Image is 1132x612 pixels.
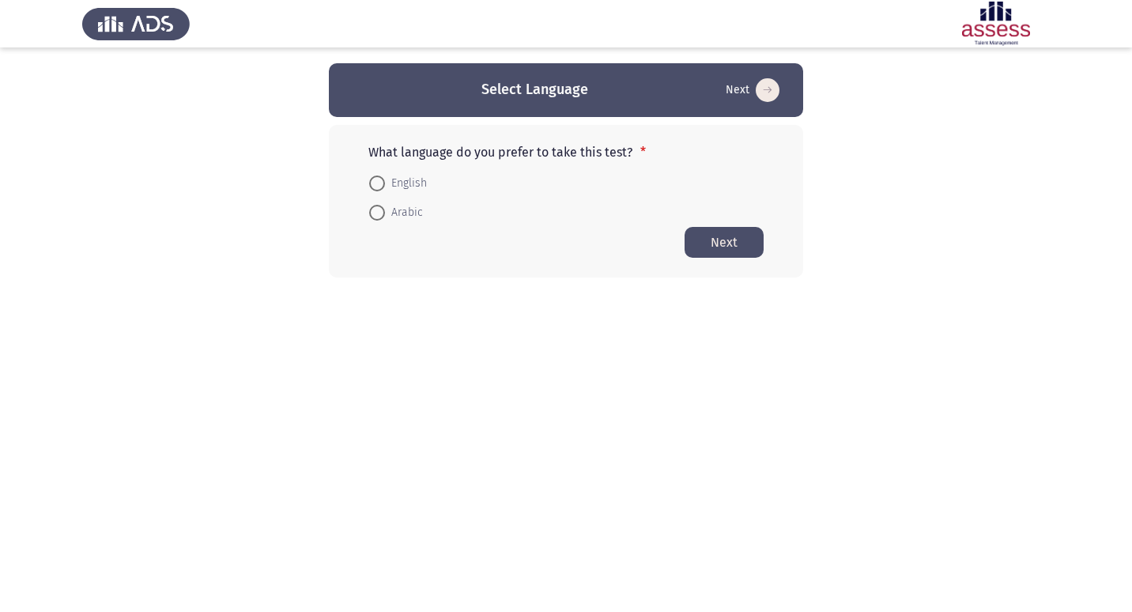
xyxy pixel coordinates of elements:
p: What language do you prefer to take this test? [368,145,764,160]
img: Assessment logo of ASSESS Employability - EBI [942,2,1050,46]
button: Start assessment [721,77,784,103]
span: English [385,174,427,193]
span: Arabic [385,203,423,222]
img: Assess Talent Management logo [82,2,190,46]
h3: Select Language [481,80,588,100]
button: Start assessment [685,227,764,258]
